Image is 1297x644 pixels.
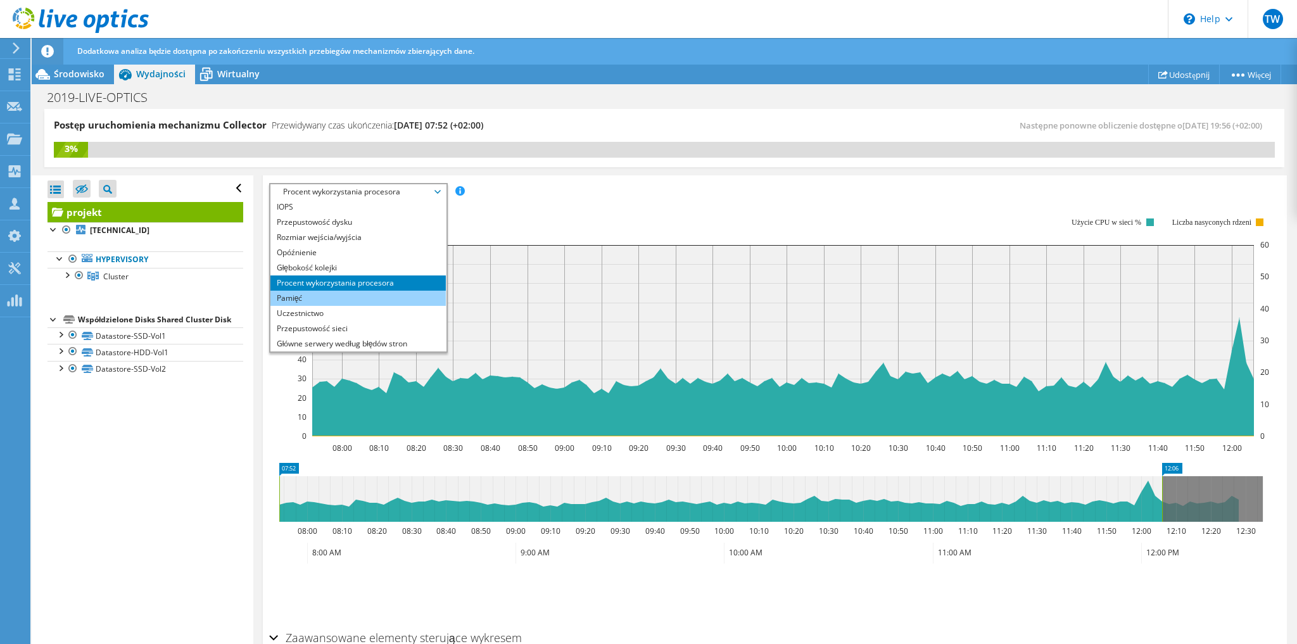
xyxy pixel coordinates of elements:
div: 3% [54,142,88,156]
li: Pamięć [270,291,446,306]
text: 10:20 [783,526,803,536]
text: Użycie CPU w sieci % [1072,218,1141,227]
text: 10:50 [962,443,982,453]
a: Datastore-SSD-Vol2 [47,361,243,377]
text: 11:20 [1073,443,1093,453]
text: 08:00 [297,526,317,536]
text: 10:10 [749,526,768,536]
text: 50 [1260,271,1269,282]
text: 10:00 [776,443,796,453]
text: 09:20 [575,526,595,536]
span: Wydajności [136,68,186,80]
text: 11:10 [958,526,977,536]
text: 09:00 [554,443,574,453]
text: 30 [1260,335,1269,346]
span: Procent wykorzystania procesora [277,184,440,199]
text: 10:40 [853,526,873,536]
text: 08:40 [480,443,500,453]
li: IOPS [270,199,446,215]
span: [DATE] 07:52 (+02:00) [394,119,483,131]
text: 11:10 [1036,443,1056,453]
span: [DATE] 19:56 (+02:00) [1182,120,1262,131]
text: 11:50 [1096,526,1116,536]
text: 40 [1260,303,1269,314]
text: 12:00 [1131,526,1151,536]
span: Wirtualny [217,68,260,80]
text: 08:00 [332,443,351,453]
text: 09:40 [702,443,722,453]
a: Cluster [47,268,243,284]
span: Następne ponowne obliczenie dostępne o [1020,120,1268,131]
a: Więcej [1219,65,1281,84]
text: 08:40 [436,526,455,536]
h1: 2019-LIVE-OPTICS [41,91,167,104]
text: 10 [298,412,307,422]
text: 12:30 [1236,526,1255,536]
text: 09:30 [610,526,630,536]
text: 0 [302,431,307,441]
text: 08:30 [443,443,462,453]
text: 60 [1260,239,1269,250]
text: 40 [298,354,307,365]
text: 09:10 [592,443,611,453]
text: 11:30 [1110,443,1130,453]
text: 09:20 [628,443,648,453]
text: 11:40 [1061,526,1081,536]
text: 11:00 [923,526,942,536]
text: 10:30 [818,526,838,536]
text: 09:00 [505,526,525,536]
text: 11:20 [992,526,1011,536]
text: 20 [1260,367,1269,377]
a: Datastore-HDD-Vol1 [47,344,243,360]
a: [TECHNICAL_ID] [47,222,243,239]
text: 11:00 [999,443,1019,453]
li: Uczestnictwo [270,306,446,321]
a: Udostępnij [1148,65,1220,84]
span: Środowisko [54,68,104,80]
li: Przepustowość sieci [270,321,446,336]
li: Procent wykorzystania procesora [270,275,446,291]
text: 08:10 [332,526,351,536]
b: [TECHNICAL_ID] [90,225,149,236]
a: Datastore-SSD-Vol1 [47,327,243,344]
text: 09:40 [645,526,664,536]
text: 12:10 [1166,526,1186,536]
a: projekt [47,202,243,222]
text: 12:00 [1222,443,1241,453]
text: 30 [298,373,307,384]
text: 08:10 [369,443,388,453]
span: Cluster [103,271,129,282]
text: 11:30 [1027,526,1046,536]
li: Głębokość kolejki [270,260,446,275]
span: TW [1263,9,1283,29]
text: 10 [1260,399,1269,410]
text: 11:50 [1184,443,1204,453]
text: 09:30 [666,443,685,453]
a: Hypervisory [47,251,243,268]
text: 08:20 [367,526,386,536]
text: 10:20 [851,443,870,453]
li: Główne serwery według błędów stron [270,336,446,351]
text: 11:40 [1148,443,1167,453]
span: Dodatkowa analiza będzie dostępna po zakończeniu wszystkich przebiegów mechanizmów zbierających d... [77,46,474,56]
text: 09:50 [740,443,759,453]
text: 08:50 [471,526,490,536]
div: Współdzielone Disks Shared Cluster Disk [78,312,243,327]
li: Rozmiar wejścia/wyjścia [270,230,446,245]
li: Opóźnienie [270,245,446,260]
text: 08:30 [402,526,421,536]
text: 10:00 [714,526,733,536]
text: 09:50 [680,526,699,536]
text: 08:50 [517,443,537,453]
text: 10:40 [925,443,945,453]
text: 0 [1260,431,1265,441]
text: Liczba nasyconych rdzeni [1172,218,1251,227]
h4: Przewidywany czas ukończenia: [272,118,483,132]
text: 20 [298,393,307,403]
li: Przepustowość dysku [270,215,446,230]
text: 10:30 [888,443,908,453]
text: 10:50 [888,526,908,536]
svg: \n [1184,13,1195,25]
text: 08:20 [406,443,426,453]
text: 12:20 [1201,526,1220,536]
